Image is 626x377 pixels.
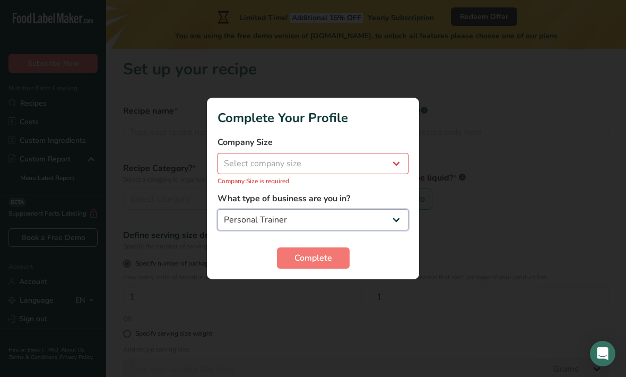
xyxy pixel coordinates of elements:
label: What type of business are you in? [218,192,408,205]
span: Complete [294,252,332,264]
p: Company Size is required [218,176,408,186]
h1: Complete Your Profile [218,108,408,127]
label: Company Size [218,136,408,149]
div: Open Intercom Messenger [590,341,615,366]
button: Complete [277,247,350,269]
